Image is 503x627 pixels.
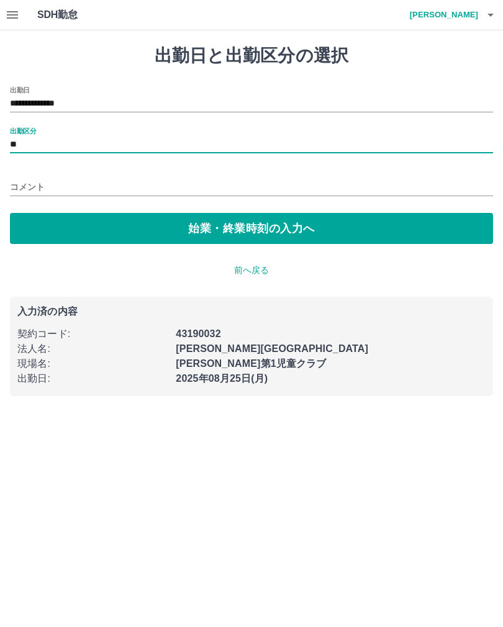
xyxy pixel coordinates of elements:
p: 法人名 : [17,341,168,356]
p: 入力済の内容 [17,307,486,317]
p: 出勤日 : [17,371,168,386]
label: 出勤日 [10,85,30,94]
b: 2025年08月25日(月) [176,373,268,384]
button: 始業・終業時刻の入力へ [10,213,493,244]
p: 契約コード : [17,327,168,341]
b: [PERSON_NAME][GEOGRAPHIC_DATA] [176,343,368,354]
p: 現場名 : [17,356,168,371]
h1: 出勤日と出勤区分の選択 [10,45,493,66]
p: 前へ戻る [10,264,493,277]
b: [PERSON_NAME]第1児童クラブ [176,358,326,369]
b: 43190032 [176,328,220,339]
label: 出勤区分 [10,126,36,135]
